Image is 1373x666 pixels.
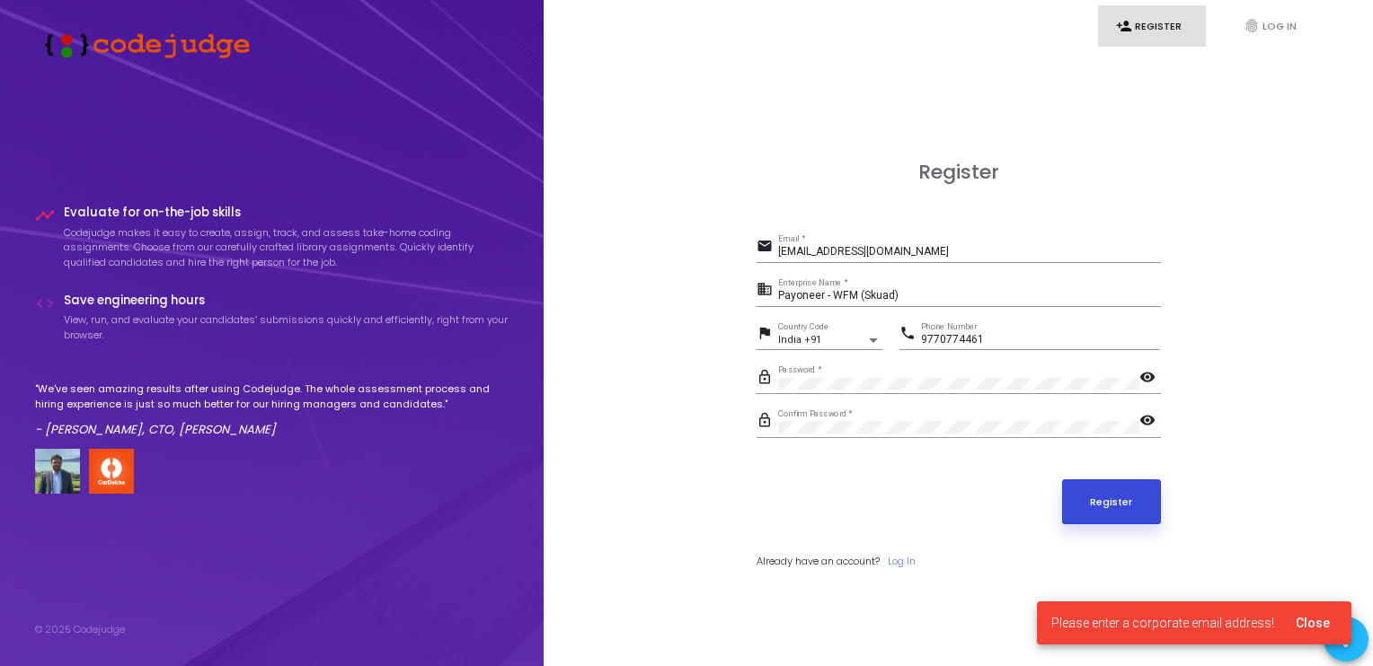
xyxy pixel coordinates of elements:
mat-icon: visibility [1139,368,1161,390]
button: Close [1281,607,1344,639]
input: Phone Number [921,334,1160,346]
h4: Save engineering hours [64,294,509,308]
mat-icon: business [757,280,778,302]
i: fingerprint [1244,18,1260,34]
i: timeline [35,206,55,225]
i: person_add [1116,18,1132,34]
p: "We've seen amazing results after using Codejudge. The whole assessment process and hiring experi... [35,381,509,411]
span: Already have an account? [757,554,880,568]
span: Please enter a corporate email address! [1051,614,1274,632]
h4: Evaluate for on-the-job skills [64,206,509,220]
span: Close [1296,616,1330,630]
mat-icon: lock_outline [757,368,778,390]
mat-icon: lock_outline [757,411,778,433]
a: Log In [888,554,916,569]
img: user image [35,449,80,494]
mat-icon: flag [757,324,778,346]
mat-icon: phone [899,324,921,346]
p: View, run, and evaluate your candidates’ submissions quickly and efficiently, right from your bro... [64,312,509,342]
img: company-logo [89,449,134,494]
div: © 2025 Codejudge [35,622,125,637]
mat-icon: visibility [1139,411,1161,433]
input: Enterprise Name [778,290,1161,302]
em: - [PERSON_NAME], CTO, [PERSON_NAME] [35,421,276,438]
span: India +91 [778,334,821,346]
a: fingerprintLog In [1226,5,1333,48]
mat-icon: email [757,237,778,259]
i: code [35,294,55,313]
button: Register [1062,479,1161,524]
h3: Register [757,161,1161,184]
p: Codejudge makes it easy to create, assign, track, and assess take-home coding assignments. Choose... [64,225,509,270]
a: person_addRegister [1098,5,1206,48]
input: Email [778,246,1161,259]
